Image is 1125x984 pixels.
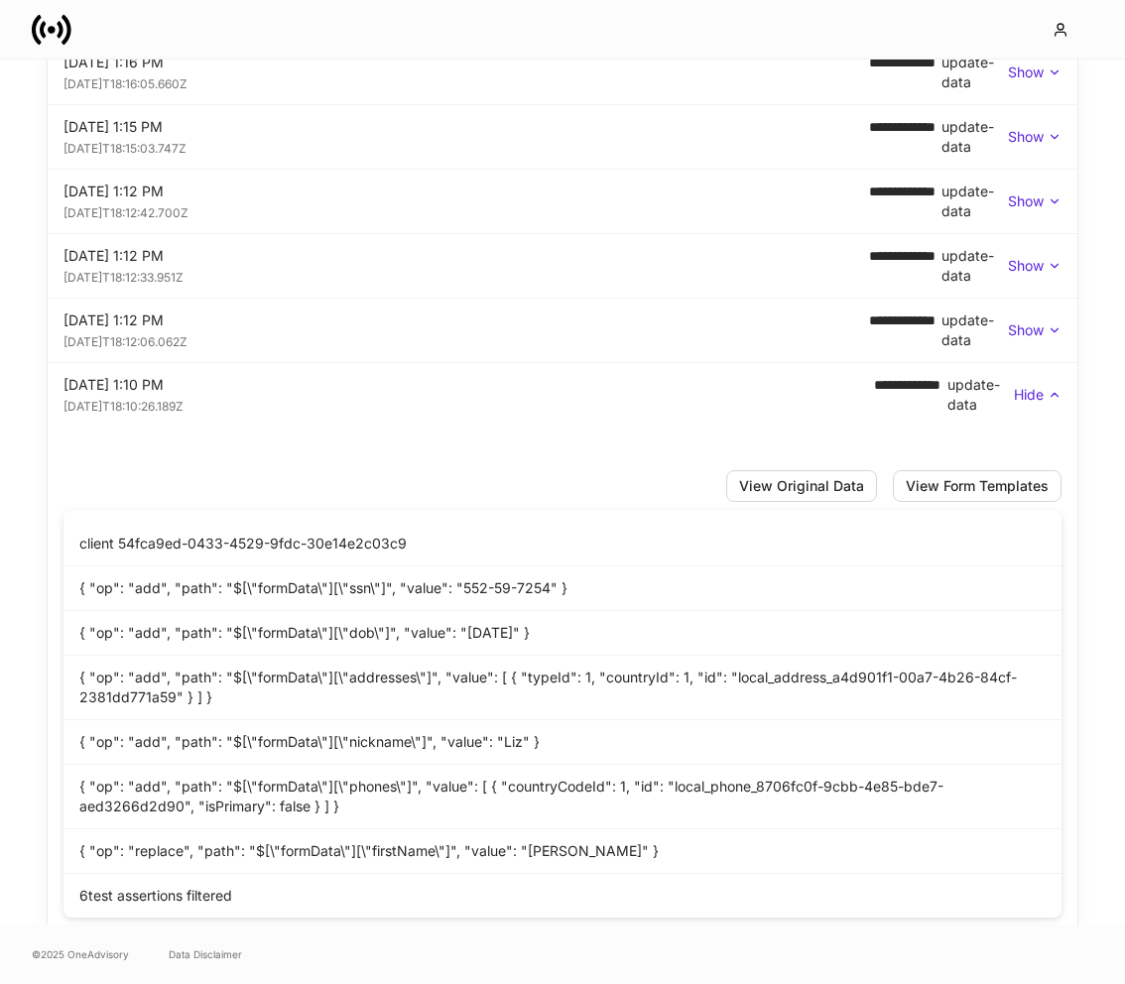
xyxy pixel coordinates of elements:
div: update-data [941,117,1008,157]
a: Data Disclaimer [169,946,242,962]
div: [DATE] 1:12 PM [63,310,869,330]
p: Show [1008,62,1044,82]
div: [DATE] 1:12 PM[DATE]T18:12:06.062Z**** **** ***update-dataShow [48,299,1077,362]
p: Show [1008,256,1044,276]
p: Show [1008,191,1044,211]
div: update-data [947,375,1014,415]
div: update-data [941,53,1008,92]
div: [DATE] 1:10 PM [63,375,874,395]
div: [DATE]T18:12:33.951Z [63,266,869,286]
div: View Form Templates [906,479,1049,493]
button: View Form Templates [893,470,1062,502]
div: [DATE] 1:12 PM[DATE]T18:12:42.700Z**** **** ***update-dataShow [48,170,1077,233]
div: [DATE] 1:16 PM [63,53,869,72]
div: update-data [941,182,1008,221]
div: [DATE]T18:12:06.062Z [63,330,869,350]
div: [DATE] 1:16 PM[DATE]T18:16:05.660Z**** **** ***update-dataShow [48,41,1077,104]
div: update-data [941,246,1008,286]
div: [DATE]T18:16:05.660Z [63,72,869,92]
div: [DATE] 1:10 PM[DATE]T18:10:26.189Z**** **** ***update-dataHide [48,363,1077,427]
span: © 2025 OneAdvisory [32,946,129,962]
div: [DATE]T18:12:42.700Z [63,201,869,221]
p: Show [1008,127,1044,147]
div: [DATE] 1:12 PM [63,182,869,201]
button: View Original Data [726,470,877,502]
p: Show [1008,320,1044,340]
div: client 54fca9ed-0433-4529-9fdc-30e14e2c03c9 [63,522,1062,566]
div: [DATE] 1:12 PM[DATE]T18:12:33.951Z**** **** ***update-dataShow [48,234,1077,298]
div: [DATE] 1:15 PM [63,117,869,137]
div: [DATE]T18:10:26.189Z [63,395,874,415]
div: { "op": "add", "path": "$[\"formData\"][\"phones\"]", "value": [ { "countryCodeId": 1, "id": "loc... [63,765,1062,829]
p: Hide [1014,385,1044,405]
div: View Original Data [739,479,864,493]
div: { "op": "replace", "path": "$[\"formData\"][\"firstName\"]", "value": "[PERSON_NAME]" } [63,829,1062,874]
div: { "op": "add", "path": "$[\"formData\"][\"nickname\"]", "value": "Liz" } [63,720,1062,765]
div: [DATE]T18:15:03.747Z [63,137,869,157]
div: [DATE] 1:12 PM [63,246,869,266]
div: update-data [941,310,1008,350]
div: { "op": "add", "path": "$[\"formData\"][\"ssn\"]", "value": "552-59-7254" } [63,566,1062,611]
div: { "op": "add", "path": "$[\"formData\"][\"addresses\"]", "value": [ { "typeId": 1, "countryId": 1... [63,656,1062,720]
div: { "op": "add", "path": "$[\"formData\"][\"dob\"]", "value": "[DATE]" } [63,611,1062,656]
div: 6 test assertions filtered [63,874,1062,918]
div: [DATE] 1:15 PM[DATE]T18:15:03.747Z**** **** ***update-dataShow [48,105,1077,169]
